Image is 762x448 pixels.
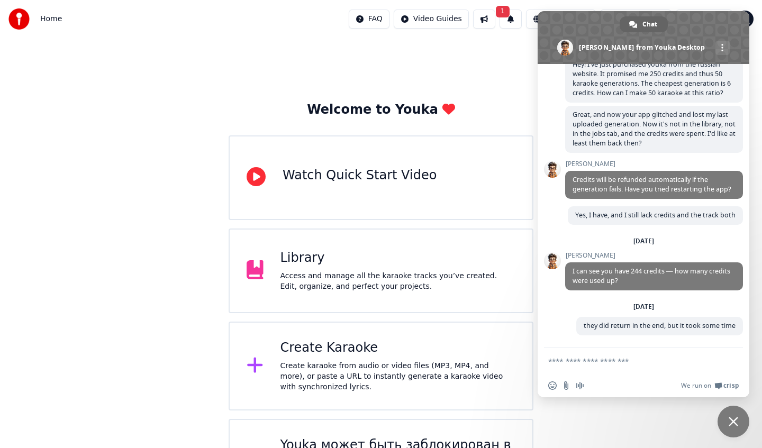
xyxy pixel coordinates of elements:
div: [DATE] [633,304,654,310]
button: Settings [676,10,732,29]
button: Video Guides [394,10,469,29]
div: [DATE] [633,238,654,244]
div: Watch Quick Start Video [283,167,437,184]
span: they did return in the end, but it took some time [584,321,736,330]
span: Crisp [723,381,739,390]
div: Access and manage all the karaoke tracks you’ve created. Edit, organize, and perfect your projects. [280,271,516,292]
div: Chat [620,16,668,32]
button: FAQ [349,10,389,29]
div: Create karaoke from audio or video files (MP3, MP4, and more), or paste a URL to instantly genera... [280,361,516,392]
span: Send a file [562,381,570,390]
button: 1 [500,10,522,29]
span: Home [40,14,62,24]
span: 1 [496,6,510,17]
span: Chat [642,16,657,32]
span: We run on [681,381,711,390]
img: youka [8,8,30,30]
span: Great, and now your app glitched and lost my last uploaded generation. Now it's not in the librar... [573,110,736,148]
div: Welcome to Youka [307,102,455,118]
textarea: Compose your message... [548,356,715,366]
div: Close chat [718,406,749,437]
button: Credits244 [600,10,671,29]
span: Hey! I've just purchased youka from the russian website. It promised me 250 credits and thus 50 k... [573,60,731,97]
div: Create Karaoke [280,340,516,356]
span: Audio message [576,381,584,390]
span: Yes, I have, and I still lack credits and the track both [575,211,736,220]
a: We run onCrisp [681,381,739,390]
span: I can see you have 244 credits — how many credits were used up? [573,267,730,285]
div: Library [280,250,516,267]
div: More channels [715,41,730,55]
span: [PERSON_NAME] [565,252,743,259]
span: [PERSON_NAME] [565,160,743,168]
span: Credits will be refunded automatically if the generation fails. Have you tried restarting the app? [573,175,731,194]
nav: breadcrumb [40,14,62,24]
span: Insert an emoji [548,381,557,390]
